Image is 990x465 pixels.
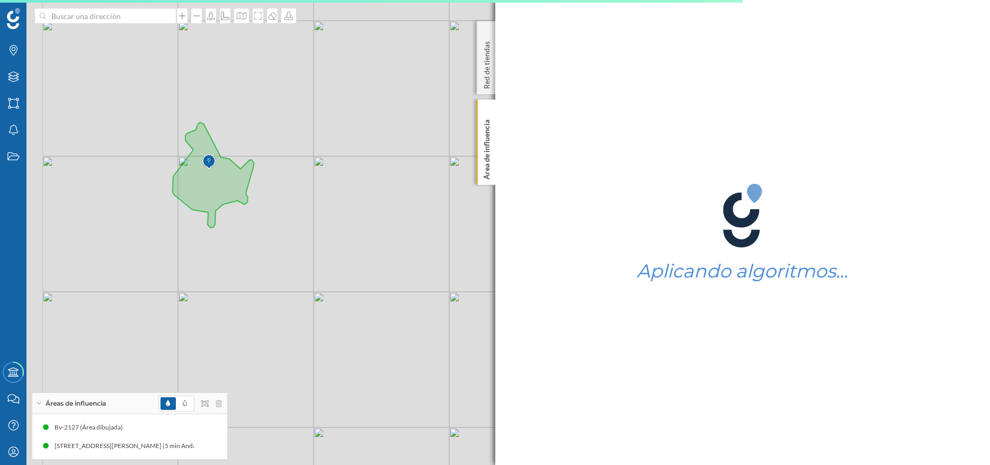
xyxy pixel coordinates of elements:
p: Área de influencia [481,115,492,180]
span: Áreas de influencia [46,399,106,408]
p: Red de tiendas [481,37,492,89]
h1: Aplicando algoritmos… [637,261,848,281]
img: Marker [202,151,216,173]
span: Soporte [21,7,59,17]
img: Geoblink Logo [7,8,20,29]
div: Bv-2127 (Área dibujada) [55,422,128,433]
div: [STREET_ADDRESS][PERSON_NAME] (5 min Andando) [55,441,215,451]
